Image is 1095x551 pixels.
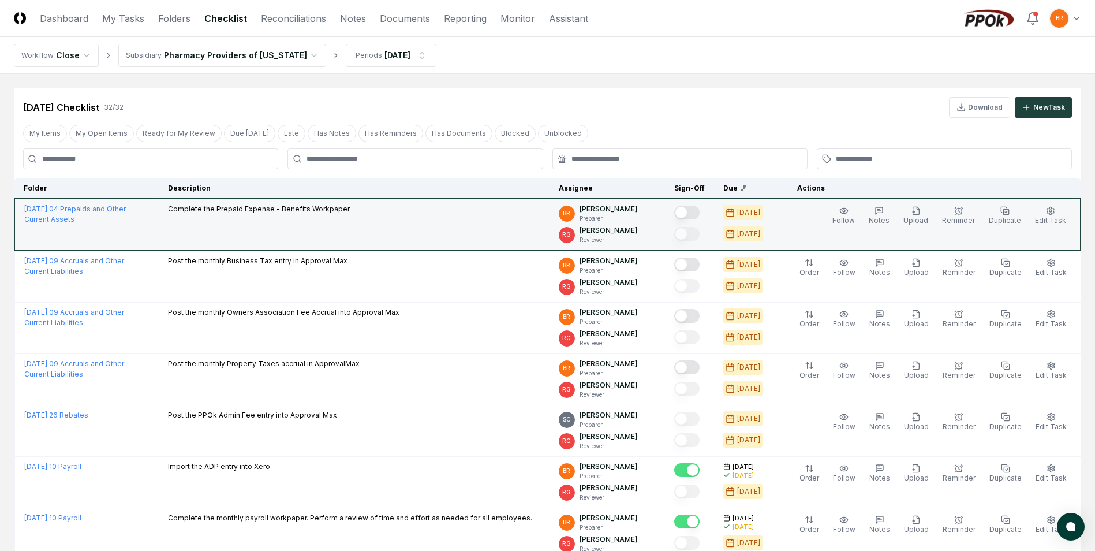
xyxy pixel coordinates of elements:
div: 32 / 32 [104,102,124,113]
span: Upload [904,422,929,431]
span: Reminder [943,371,976,379]
span: Order [799,525,819,534]
span: Duplicate [989,268,1022,277]
p: Preparer [580,523,637,532]
p: [PERSON_NAME] [580,461,637,472]
p: [PERSON_NAME] [580,483,637,493]
button: Mark complete [674,382,700,396]
button: Upload [902,256,931,280]
span: Notes [869,319,890,328]
div: [DATE] [737,229,760,239]
button: Edit Task [1033,359,1069,383]
button: Mark complete [674,206,700,219]
span: Order [799,474,819,482]
span: Duplicate [989,474,1022,482]
p: Preparer [580,266,637,275]
p: Post the monthly Property Taxes accrual in ApprovalMax [168,359,360,369]
a: Folders [158,12,190,25]
span: Reminder [943,474,976,482]
span: Edit Task [1036,525,1067,534]
span: RG [562,282,571,291]
span: Upload [903,216,928,225]
button: Has Notes [308,125,356,142]
button: Order [797,307,821,332]
button: atlas-launcher [1057,513,1085,541]
button: Edit Task [1033,410,1069,434]
button: Edit Task [1033,204,1068,228]
a: Checklist [204,12,247,25]
th: Sign-Off [665,178,714,199]
button: Follow [831,461,858,486]
a: [DATE]:04 Prepaids and Other Current Assets [24,204,126,224]
div: [DATE] [733,471,754,480]
button: Follow [831,513,858,537]
button: Duplicate [987,461,1024,486]
span: Upload [904,474,929,482]
span: Follow [833,422,855,431]
button: Mark complete [674,433,700,447]
a: Dashboard [40,12,88,25]
span: Upload [904,319,929,328]
span: RG [562,230,571,239]
button: Mark complete [674,463,700,477]
button: Mark complete [674,227,700,241]
button: Upload [902,307,931,332]
button: Reminder [940,461,978,486]
div: Periods [356,50,382,61]
span: Edit Task [1036,268,1067,277]
button: Edit Task [1033,461,1069,486]
button: Mark complete [674,485,700,498]
span: BR [563,364,570,373]
span: RG [562,488,571,497]
span: RG [562,437,571,445]
nav: breadcrumb [14,44,436,67]
button: My Open Items [69,125,134,142]
p: [PERSON_NAME] [580,329,637,339]
button: Mark complete [674,279,700,293]
span: [DATE] : [24,462,49,471]
span: Follow [833,474,855,482]
span: Notes [869,422,890,431]
span: RG [562,539,571,548]
span: BR [563,312,570,321]
span: Notes [869,525,890,534]
p: Preparer [580,472,637,481]
p: Reviewer [580,390,637,399]
img: PPOk logo [961,9,1016,28]
button: Mark complete [674,515,700,528]
button: Reminder [940,256,978,280]
button: My Items [23,125,67,142]
p: [PERSON_NAME] [580,256,637,266]
span: Follow [833,371,855,379]
span: [DATE] [733,463,754,471]
button: Ready for My Review [136,125,222,142]
button: Order [797,513,821,537]
button: Upload [902,513,931,537]
span: Follow [833,319,855,328]
p: Import the ADP entry into Xero [168,461,270,472]
button: Upload [902,359,931,383]
button: Mark complete [674,412,700,426]
span: Edit Task [1036,319,1067,328]
div: Due [723,183,769,193]
div: [DATE] [737,414,760,424]
a: [DATE]:09 Accruals and Other Current Liabilities [24,256,124,275]
button: Notes [867,256,892,280]
button: Upload [902,410,931,434]
span: Upload [904,525,929,534]
div: [DATE] [737,538,760,548]
span: Duplicate [989,319,1022,328]
a: [DATE]:10 Payroll [24,462,81,471]
p: Reviewer [580,288,637,296]
span: Notes [869,371,890,379]
button: Mark complete [674,309,700,323]
p: [PERSON_NAME] [580,513,637,523]
span: Order [799,371,819,379]
span: Edit Task [1036,422,1067,431]
div: [DATE] [737,311,760,321]
span: [DATE] : [24,411,49,419]
span: BR [563,261,570,270]
p: [PERSON_NAME] [580,380,637,390]
button: Follow [831,256,858,280]
span: RG [562,334,571,342]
